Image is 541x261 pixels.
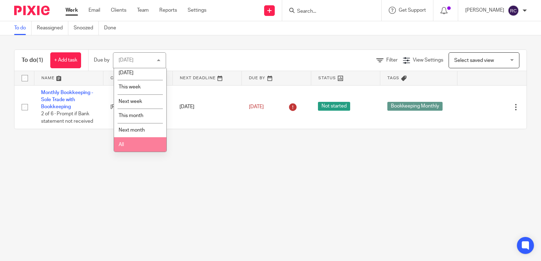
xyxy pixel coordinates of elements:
p: [PERSON_NAME] [465,7,504,14]
a: Snoozed [74,21,99,35]
div: [DATE] [119,58,133,63]
span: View Settings [413,58,443,63]
img: svg%3E [508,5,519,16]
a: Settings [188,7,206,14]
a: Done [104,21,121,35]
img: Pixie [14,6,50,15]
span: 2 of 6 · Prompt if Bank statement not received [41,112,93,124]
span: Bookkeeping Monthly [387,102,443,111]
input: Search [296,8,360,15]
span: Not started [318,102,350,111]
a: Email [89,7,100,14]
a: Reassigned [37,21,68,35]
a: Reports [159,7,177,14]
span: Get Support [399,8,426,13]
span: Next month [119,128,145,133]
a: Work [66,7,78,14]
span: Select saved view [454,58,494,63]
span: Filter [386,58,398,63]
span: [DATE] [249,104,264,109]
span: This week [119,85,141,89]
span: Next week [119,99,142,104]
span: (1) [36,57,43,63]
h1: To do [22,57,43,64]
a: Clients [111,7,126,14]
a: Monthly Bookkeeping - Sole Trade with Bookkeeping [41,90,93,110]
p: Due by [94,57,109,64]
a: Team [137,7,149,14]
a: To do [14,21,32,35]
span: [DATE] [119,70,133,75]
a: + Add task [50,52,81,68]
td: [PERSON_NAME] [103,85,173,129]
span: Tags [387,76,399,80]
span: All [119,142,124,147]
td: [DATE] [172,85,242,129]
span: This month [119,113,143,118]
